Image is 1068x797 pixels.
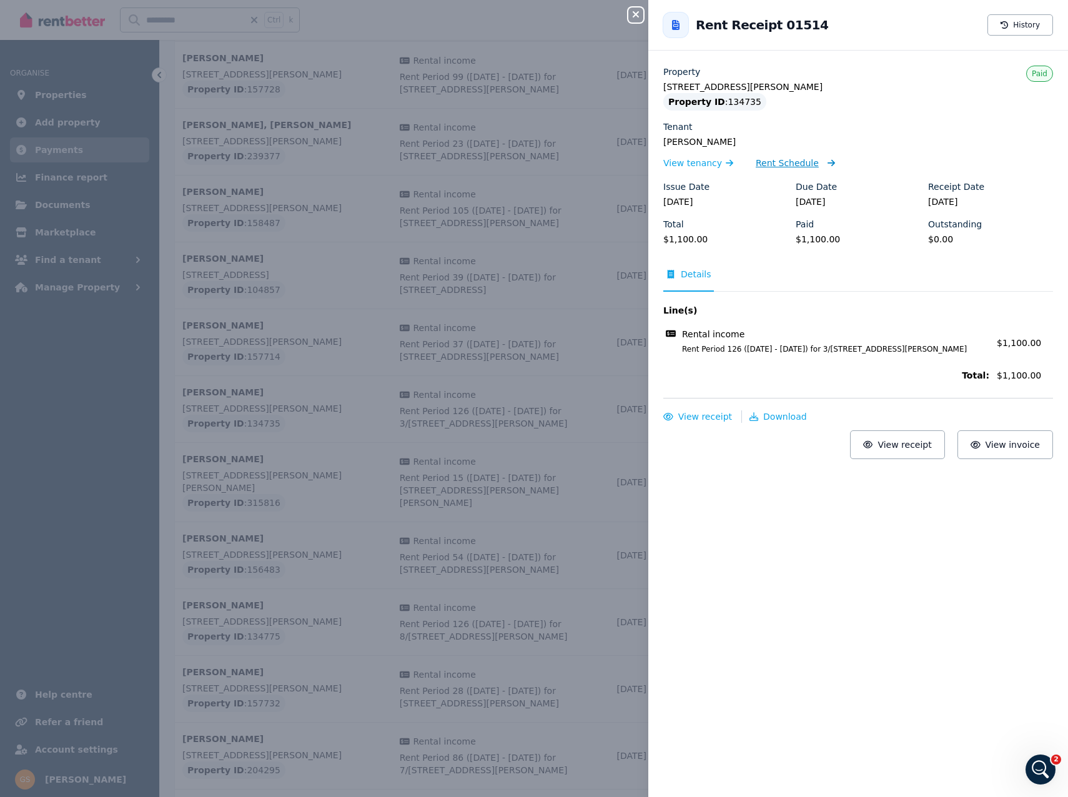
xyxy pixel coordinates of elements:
[763,412,807,422] span: Download
[663,304,989,317] span: Line(s)
[928,181,984,193] label: Receipt Date
[1032,69,1047,78] span: Paid
[663,181,710,193] label: Issue Date
[663,268,1053,292] nav: Tabs
[663,136,1053,148] legend: [PERSON_NAME]
[796,233,921,245] legend: $1,100.00
[796,181,837,193] label: Due Date
[663,93,766,111] div: : 134735
[796,218,814,230] label: Paid
[668,96,725,108] span: Property ID
[997,369,1053,382] span: $1,100.00
[682,328,744,340] span: Rental income
[663,121,693,133] label: Tenant
[681,268,711,280] span: Details
[696,16,828,34] h2: Rent Receipt 01514
[928,196,1053,208] legend: [DATE]
[663,157,722,169] span: View tenancy
[796,196,921,208] legend: [DATE]
[756,157,819,169] span: Rent Schedule
[928,218,982,230] label: Outstanding
[663,66,700,78] label: Property
[663,369,989,382] span: Total:
[663,233,788,245] legend: $1,100.00
[756,157,835,169] a: Rent Schedule
[663,410,732,423] button: View receipt
[1026,755,1056,785] iframe: Intercom live chat
[678,412,732,422] span: View receipt
[1051,755,1061,765] span: 2
[878,440,931,450] span: View receipt
[663,157,733,169] a: View tenancy
[667,344,989,354] span: Rent Period 126 ([DATE] - [DATE]) for 3/[STREET_ADDRESS][PERSON_NAME]
[850,430,945,459] button: View receipt
[663,81,1053,93] legend: [STREET_ADDRESS][PERSON_NAME]
[957,430,1053,459] button: View invoice
[987,14,1053,36] button: History
[928,233,1053,245] legend: $0.00
[749,410,807,423] button: Download
[663,196,788,208] legend: [DATE]
[997,338,1041,348] span: $1,100.00
[663,218,684,230] label: Total
[986,440,1041,450] span: View invoice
